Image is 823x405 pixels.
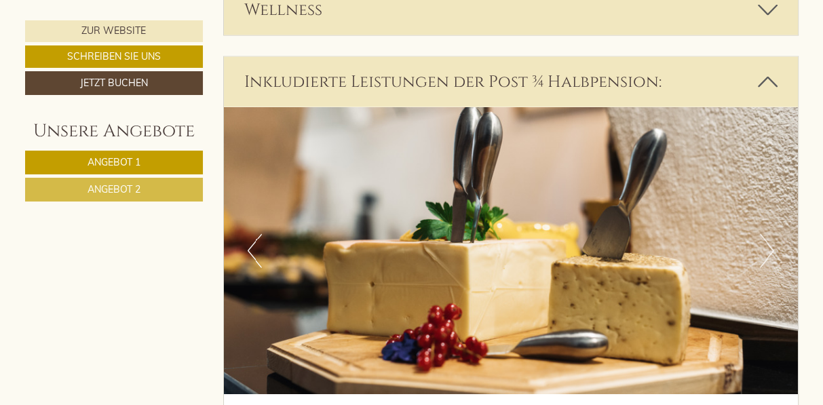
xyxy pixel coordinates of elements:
[25,119,203,144] div: Unsere Angebote
[224,57,798,107] div: Inkludierte Leistungen der Post ¾ Halbpension:
[25,71,203,95] a: Jetzt buchen
[248,234,262,268] button: Previous
[760,234,774,268] button: Next
[25,20,203,42] a: Zur Website
[88,156,140,168] span: Angebot 1
[25,45,203,68] a: Schreiben Sie uns
[88,183,140,195] span: Angebot 2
